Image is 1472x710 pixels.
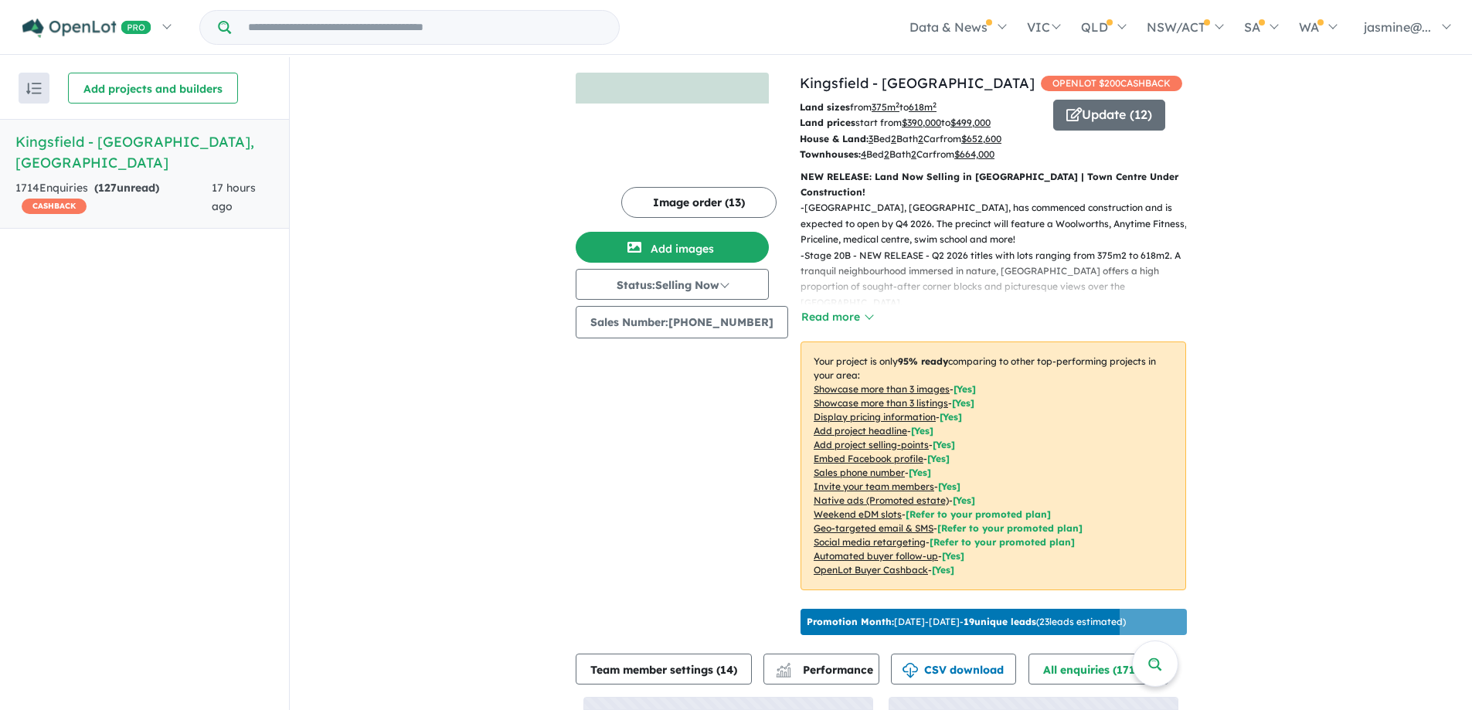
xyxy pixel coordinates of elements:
[814,494,949,506] u: Native ads (Promoted estate)
[801,169,1186,201] p: NEW RELEASE: Land Now Selling in [GEOGRAPHIC_DATA] | Town Centre Under Construction!
[1028,654,1168,685] button: All enquiries (1714)
[212,181,256,213] span: 17 hours ago
[777,663,790,671] img: line-chart.svg
[1053,100,1165,131] button: Update (12)
[814,508,902,520] u: Weekend eDM slots
[906,508,1051,520] span: [Refer to your promoted plan]
[800,117,855,128] b: Land prices
[800,74,1035,92] a: Kingsfield - [GEOGRAPHIC_DATA]
[899,101,937,113] span: to
[937,522,1083,534] span: [Refer to your promoted plan]
[911,148,916,160] u: 2
[576,269,769,300] button: Status:Selling Now
[814,481,934,492] u: Invite your team members
[872,101,899,113] u: 375 m
[801,200,1198,247] p: - [GEOGRAPHIC_DATA], [GEOGRAPHIC_DATA], has commenced construction and is expected to open by Q4 ...
[576,654,752,685] button: Team member settings (14)
[961,133,1001,144] u: $ 652,600
[952,397,974,409] span: [ Yes ]
[807,616,894,627] b: Promotion Month:
[1364,19,1431,35] span: jasmine@...
[814,522,933,534] u: Geo-targeted email & SMS
[26,83,42,94] img: sort.svg
[941,117,991,128] span: to
[940,411,962,423] span: [ Yes ]
[234,11,616,44] input: Try estate name, suburb, builder or developer
[576,306,788,338] button: Sales Number:[PHONE_NUMBER]
[909,467,931,478] span: [ Yes ]
[800,115,1042,131] p: start from
[720,663,733,677] span: 14
[776,668,791,678] img: bar-chart.svg
[1041,76,1182,91] span: OPENLOT $ 200 CASHBACK
[938,481,960,492] span: [ Yes ]
[954,383,976,395] span: [ Yes ]
[68,73,238,104] button: Add projects and builders
[800,133,869,144] b: House & Land:
[814,550,938,562] u: Automated buyer follow-up
[98,181,117,195] span: 127
[861,148,866,160] u: 4
[927,453,950,464] span: [ Yes ]
[15,179,212,216] div: 1714 Enquir ies
[964,616,1036,627] b: 19 unique leads
[801,308,873,326] button: Read more
[902,117,941,128] u: $ 390,000
[800,101,850,113] b: Land sizes
[903,663,918,678] img: download icon
[94,181,159,195] strong: ( unread)
[909,101,937,113] u: 618 m
[814,439,929,450] u: Add project selling-points
[918,133,923,144] u: 2
[814,383,950,395] u: Showcase more than 3 images
[950,117,991,128] u: $ 499,000
[814,453,923,464] u: Embed Facebook profile
[869,133,873,144] u: 3
[954,148,994,160] u: $ 664,000
[801,248,1198,311] p: - Stage 20B - NEW RELEASE - Q2 2026 titles with lots ranging from 375m2 to 618m2. A tranquil neig...
[778,663,873,677] span: Performance
[891,133,896,144] u: 2
[801,341,1186,590] p: Your project is only comparing to other top-performing projects in your area: - - - - - - - - - -...
[942,550,964,562] span: [Yes]
[15,131,274,173] h5: Kingsfield - [GEOGRAPHIC_DATA] , [GEOGRAPHIC_DATA]
[800,147,1042,162] p: Bed Bath Car from
[800,131,1042,147] p: Bed Bath Car from
[953,494,975,506] span: [Yes]
[896,100,899,109] sup: 2
[814,425,907,437] u: Add project headline
[800,100,1042,115] p: from
[576,232,769,263] button: Add images
[814,564,928,576] u: OpenLot Buyer Cashback
[932,564,954,576] span: [Yes]
[814,536,926,548] u: Social media retargeting
[891,654,1016,685] button: CSV download
[621,187,777,218] button: Image order (13)
[933,100,937,109] sup: 2
[911,425,933,437] span: [ Yes ]
[930,536,1075,548] span: [Refer to your promoted plan]
[814,467,905,478] u: Sales phone number
[800,148,861,160] b: Townhouses:
[814,397,948,409] u: Showcase more than 3 listings
[898,355,948,367] b: 95 % ready
[884,148,889,160] u: 2
[807,615,1126,629] p: [DATE] - [DATE] - ( 23 leads estimated)
[22,19,151,38] img: Openlot PRO Logo White
[22,199,87,214] span: CASHBACK
[814,411,936,423] u: Display pricing information
[933,439,955,450] span: [ Yes ]
[763,654,879,685] button: Performance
